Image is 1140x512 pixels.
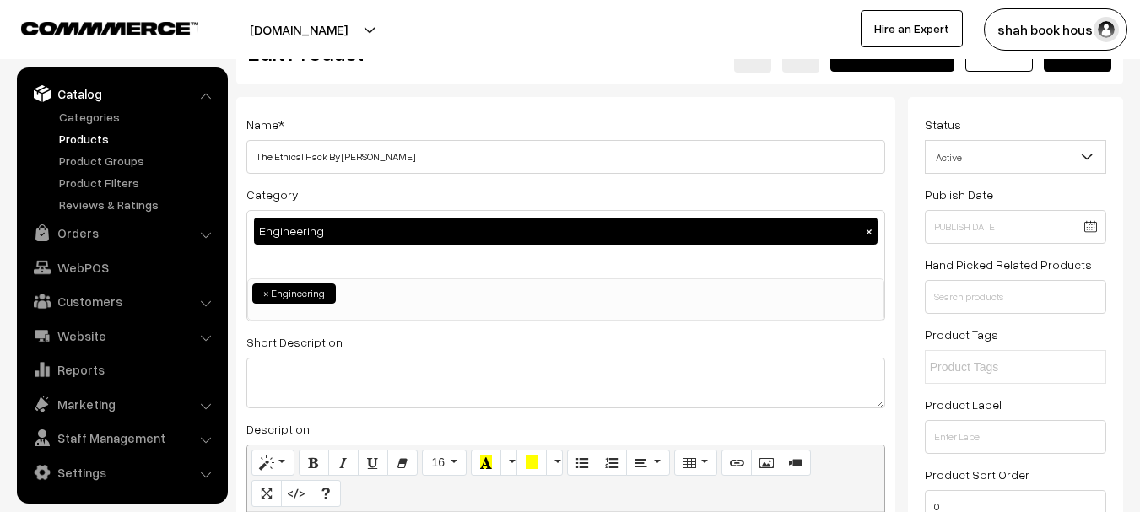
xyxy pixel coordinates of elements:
[358,450,388,477] button: Underline (CTRL+U)
[21,423,222,453] a: Staff Management
[21,22,198,35] img: COMMMERCE
[55,152,222,170] a: Product Groups
[546,450,563,477] button: More Color
[597,450,627,477] button: Ordered list (CTRL+SHIFT+NUM8)
[21,78,222,109] a: Catalog
[246,116,284,133] label: Name
[926,143,1105,172] span: Active
[55,174,222,191] a: Product Filters
[281,480,311,507] button: Code View
[626,450,669,477] button: Paragraph
[246,333,343,351] label: Short Description
[861,10,963,47] a: Hire an Expert
[311,480,341,507] button: Help
[674,450,717,477] button: Table
[299,450,329,477] button: Bold (CTRL+B)
[751,450,781,477] button: Picture
[55,108,222,126] a: Categories
[21,218,222,248] a: Orders
[925,140,1106,174] span: Active
[328,450,359,477] button: Italic (CTRL+I)
[925,186,993,203] label: Publish Date
[925,210,1106,244] input: Publish Date
[246,420,310,438] label: Description
[567,450,597,477] button: Unordered list (CTRL+SHIFT+NUM7)
[925,280,1106,314] input: Search products
[422,450,467,477] button: Font Size
[1094,17,1119,42] img: user
[254,218,878,245] div: Engineering
[500,450,517,477] button: More Color
[21,252,222,283] a: WebPOS
[925,256,1092,273] label: Hand Picked Related Products
[862,224,877,239] button: ×
[925,326,998,343] label: Product Tags
[263,286,269,301] span: ×
[925,116,961,133] label: Status
[55,196,222,213] a: Reviews & Ratings
[191,8,407,51] button: [DOMAIN_NAME]
[925,420,1106,454] input: Enter Label
[21,389,222,419] a: Marketing
[984,8,1127,51] button: shah book hous…
[930,358,1078,376] input: Product Tags
[252,283,336,304] li: Engineering
[21,354,222,385] a: Reports
[246,186,299,203] label: Category
[721,450,752,477] button: Link (CTRL+K)
[431,455,445,469] span: 16
[516,450,547,477] button: Background Color
[471,450,501,477] button: Recent Color
[55,130,222,148] a: Products
[781,450,811,477] button: Video
[21,286,222,316] a: Customers
[251,480,282,507] button: Full Screen
[251,450,294,477] button: Style
[925,466,1029,483] label: Product Sort Order
[246,140,885,174] input: Name
[21,321,222,351] a: Website
[925,396,1002,413] label: Product Label
[21,17,169,37] a: COMMMERCE
[21,457,222,488] a: Settings
[387,450,418,477] button: Remove Font Style (CTRL+\)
